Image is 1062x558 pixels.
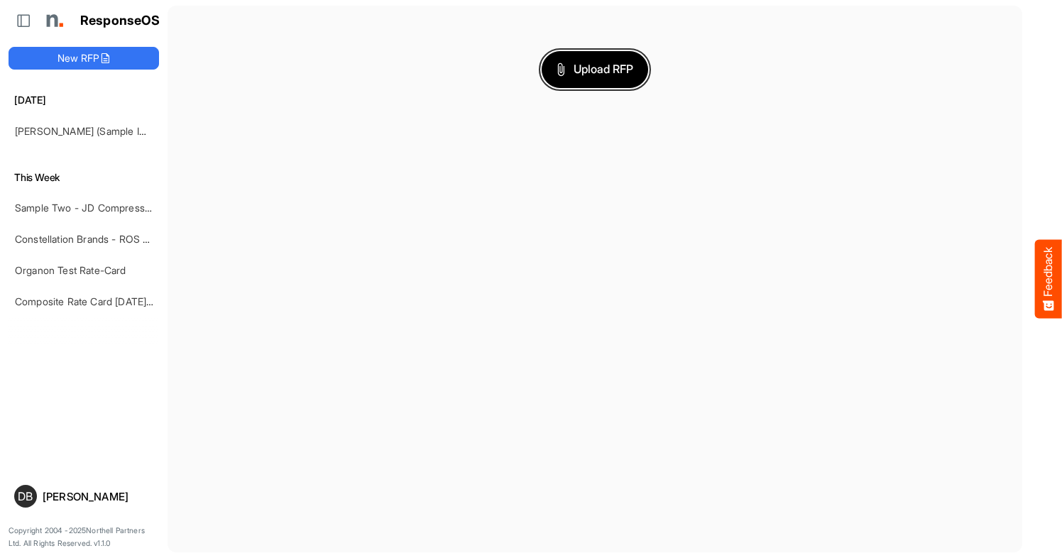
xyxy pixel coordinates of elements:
button: Upload RFP [542,51,648,88]
a: Composite Rate Card [DATE]_smaller [15,295,183,307]
span:  [104,28,147,64]
span: Like something or not? [62,209,183,222]
h6: This Week [9,170,159,185]
span: What kind of feedback do you have? [44,172,212,183]
span: Want to discuss? [63,111,141,123]
span: Upload RFP [557,60,633,79]
span: DB [18,491,33,502]
a: Contact us [142,111,192,123]
button: Feedback [1035,240,1062,319]
a: Sample Two - JD Compressed 2 [15,202,165,214]
p: Copyright 2004 - 2025 Northell Partners Ltd. All Rights Reserved. v 1.1.0 [9,525,159,549]
span: Tell us what you think [65,92,192,106]
div: [PERSON_NAME] [43,491,153,502]
a: Constellation Brands - ROS prices [15,233,170,245]
span: I have an idea [62,244,137,258]
h1: ResponseOS [80,13,160,28]
img: Northell [39,6,67,35]
a: Organon Test Rate-Card [15,264,126,276]
button: New RFP [9,47,159,70]
a: [PERSON_NAME] (Sample Import) [DATE] - Flyer [15,125,236,137]
h6: [DATE] [9,92,159,108]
